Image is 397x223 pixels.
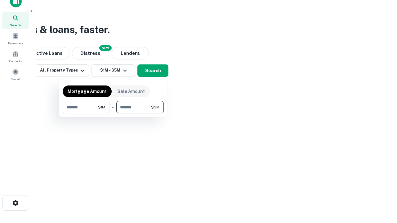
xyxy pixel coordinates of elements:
[366,173,397,203] iframe: Chat Widget
[98,104,105,110] span: $1M
[117,88,145,95] p: Sale Amount
[68,88,107,95] p: Mortgage Amount
[112,101,114,113] div: -
[151,104,159,110] span: $5M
